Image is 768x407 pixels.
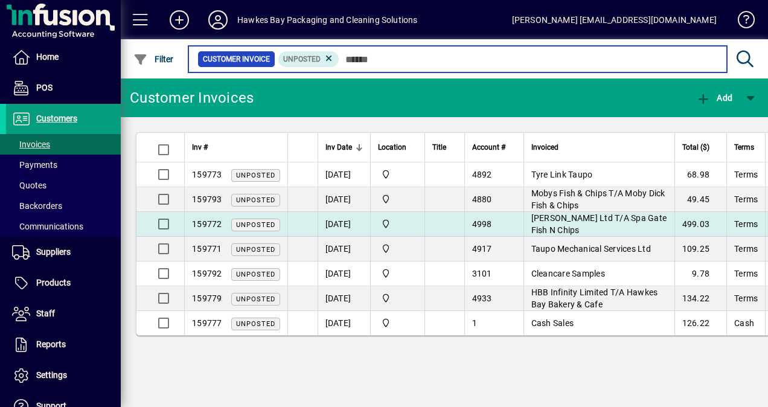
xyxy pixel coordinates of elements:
span: Quotes [12,181,46,190]
span: Terms [734,170,758,179]
mat-chip: Customer Invoice Status: Unposted [278,51,339,67]
span: Unposted [236,196,275,204]
a: Products [6,268,121,298]
span: [PERSON_NAME] Ltd T/A Spa Gate Fish N Chips [531,213,667,235]
button: Add [160,9,199,31]
span: Unposted [236,246,275,254]
span: HBB Infinity Limited T/A Hawkes Bay Bakery & Cafe [531,287,658,309]
a: Communications [6,216,121,237]
div: Invoiced [531,141,667,154]
span: Payments [12,160,57,170]
span: Total ($) [682,141,709,154]
span: Settings [36,370,67,380]
span: 159792 [192,269,222,278]
td: [DATE] [318,286,370,311]
span: 159779 [192,293,222,303]
span: Central [378,267,417,280]
div: Title [432,141,457,154]
span: 4917 [472,244,492,254]
a: POS [6,73,121,103]
div: Account # [472,141,516,154]
td: [DATE] [318,162,370,187]
a: Suppliers [6,237,121,268]
span: Terms [734,293,758,303]
span: Central [378,292,417,305]
span: Unposted [283,55,321,63]
span: Reports [36,339,66,349]
span: Terms [734,244,758,254]
a: Backorders [6,196,121,216]
span: 159793 [192,194,222,204]
span: Mobys Fish & Chips T/A Moby Dick Fish & Chips [531,188,665,210]
div: Customer Invoices [130,88,254,107]
span: Title [432,141,446,154]
span: Customers [36,114,77,123]
span: Unposted [236,221,275,229]
span: 159771 [192,244,222,254]
span: Filter [133,54,174,64]
span: Taupo Mechanical Services Ltd [531,244,651,254]
td: 68.98 [674,162,727,187]
a: Invoices [6,134,121,155]
span: Cleancare Samples [531,269,605,278]
span: Staff [36,309,55,318]
span: Central [378,242,417,255]
span: Terms [734,194,758,204]
span: Terms [734,269,758,278]
span: Terms [734,141,754,154]
div: Total ($) [682,141,721,154]
td: 499.03 [674,212,727,237]
a: Settings [6,361,121,391]
span: 3101 [472,269,492,278]
div: Inv # [192,141,280,154]
span: 4892 [472,170,492,179]
span: Location [378,141,406,154]
div: [PERSON_NAME] [EMAIL_ADDRESS][DOMAIN_NAME] [512,10,717,30]
span: Suppliers [36,247,71,257]
span: Central [378,168,417,181]
td: [DATE] [318,187,370,212]
span: Cash [734,318,754,328]
td: 49.45 [674,187,727,212]
span: Inv # [192,141,208,154]
span: 159772 [192,219,222,229]
span: Invoices [12,139,50,149]
div: Location [378,141,417,154]
a: Quotes [6,175,121,196]
td: 134.22 [674,286,727,311]
span: Account # [472,141,505,154]
span: POS [36,83,53,92]
td: [DATE] [318,237,370,261]
span: 4998 [472,219,492,229]
td: [DATE] [318,311,370,335]
span: Backorders [12,201,62,211]
td: 126.22 [674,311,727,335]
span: Inv Date [325,141,352,154]
span: Customer Invoice [203,53,270,65]
span: Home [36,52,59,62]
span: Add [696,93,732,103]
div: Hawkes Bay Packaging and Cleaning Solutions [237,10,418,30]
span: Unposted [236,295,275,303]
td: 109.25 [674,237,727,261]
span: Unposted [236,271,275,278]
span: Communications [12,222,83,231]
span: 159773 [192,170,222,179]
span: Terms [734,219,758,229]
a: Staff [6,299,121,329]
button: Filter [130,48,177,70]
td: [DATE] [318,261,370,286]
div: Inv Date [325,141,363,154]
span: Central [378,217,417,231]
span: Unposted [236,171,275,179]
span: Central [378,316,417,330]
span: Unposted [236,320,275,328]
span: Tyre Link Taupo [531,170,593,179]
a: Reports [6,330,121,360]
button: Add [693,87,735,109]
button: Profile [199,9,237,31]
a: Payments [6,155,121,175]
span: 159777 [192,318,222,328]
span: Central [378,193,417,206]
a: Home [6,42,121,72]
